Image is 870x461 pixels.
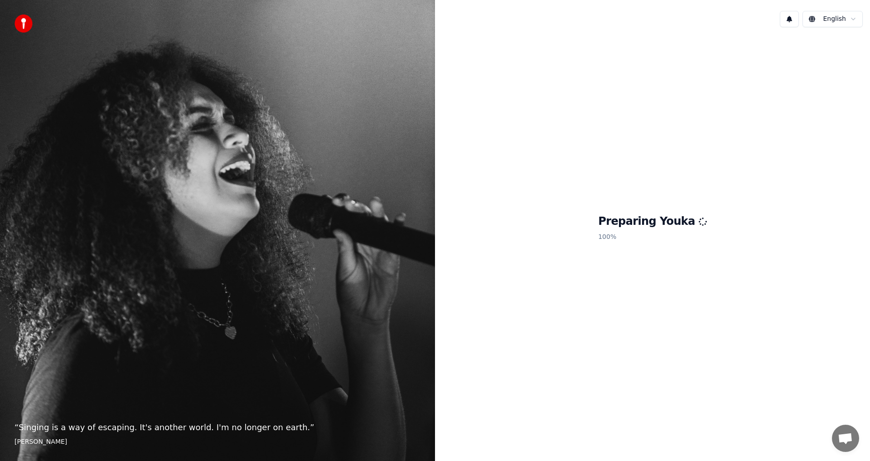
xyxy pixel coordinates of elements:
[832,425,859,452] a: Open chat
[14,421,420,434] p: “ Singing is a way of escaping. It's another world. I'm no longer on earth. ”
[598,229,707,245] p: 100 %
[14,15,33,33] img: youka
[14,437,420,446] footer: [PERSON_NAME]
[598,214,707,229] h1: Preparing Youka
